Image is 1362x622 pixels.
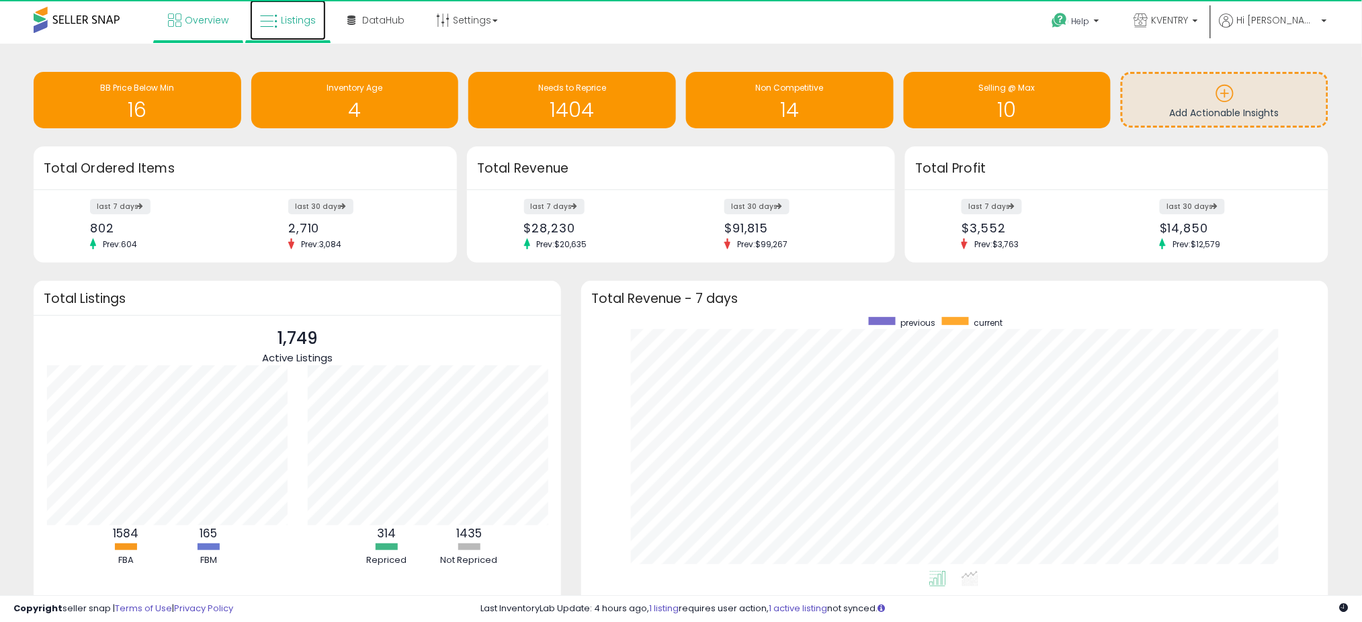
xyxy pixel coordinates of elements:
h1: 14 [693,99,887,121]
span: Help [1072,15,1090,27]
a: 1 active listing [769,602,827,615]
a: 1 listing [649,602,679,615]
span: Prev: $3,763 [968,238,1025,250]
div: seller snap | | [13,603,233,615]
label: last 30 days [724,199,790,214]
span: previous [900,317,935,328]
div: Not Repriced [429,554,509,567]
h3: Total Listings [44,294,551,304]
div: $3,552 [962,221,1107,235]
b: 1435 [456,525,482,541]
span: Listings [281,13,316,27]
h1: 16 [40,99,235,121]
div: 802 [90,221,235,235]
h1: 10 [910,99,1105,121]
div: Repriced [346,554,427,567]
div: FBM [168,554,249,567]
span: Prev: 3,084 [294,238,348,250]
div: $91,815 [724,221,871,235]
span: Prev: 604 [96,238,144,250]
label: last 7 days [962,199,1022,214]
label: last 7 days [90,199,151,214]
span: Overview [185,13,228,27]
h3: Total Revenue [477,159,885,178]
span: Prev: $99,267 [730,238,794,250]
h3: Total Ordered Items [44,159,447,178]
a: Needs to Reprice 1404 [468,72,676,128]
div: 2,710 [288,221,433,235]
b: 314 [377,525,396,541]
div: Last InventoryLab Update: 4 hours ago, requires user action, not synced. [480,603,1349,615]
a: Terms of Use [115,602,172,615]
h3: Total Profit [915,159,1318,178]
span: Needs to Reprice [538,82,606,93]
span: BB Price Below Min [100,82,174,93]
span: DataHub [362,13,405,27]
div: $28,230 [524,221,671,235]
h1: 4 [258,99,452,121]
p: 1,749 [262,326,333,351]
h3: Total Revenue - 7 days [591,294,1318,304]
a: Add Actionable Insights [1123,74,1326,126]
i: Get Help [1052,12,1068,29]
span: KVENTRY [1152,13,1189,27]
h1: 1404 [475,99,669,121]
span: Selling @ Max [979,82,1035,93]
i: Click here to read more about un-synced listings. [878,604,885,613]
a: Selling @ Max 10 [904,72,1111,128]
b: 165 [200,525,217,541]
label: last 30 days [1160,199,1225,214]
span: Prev: $20,635 [530,238,594,250]
span: current [974,317,1003,328]
span: Inventory Age [327,82,382,93]
span: Hi [PERSON_NAME] [1237,13,1318,27]
strong: Copyright [13,602,62,615]
label: last 7 days [524,199,585,214]
a: BB Price Below Min 16 [34,72,241,128]
a: Help [1041,2,1113,44]
a: Non Competitive 14 [686,72,894,128]
span: Add Actionable Insights [1170,106,1279,120]
a: Inventory Age 4 [251,72,459,128]
div: FBA [85,554,166,567]
span: Prev: $12,579 [1166,238,1227,250]
label: last 30 days [288,199,353,214]
b: 1584 [113,525,138,541]
span: Non Competitive [756,82,824,93]
a: Hi [PERSON_NAME] [1220,13,1327,44]
a: Privacy Policy [174,602,233,615]
span: Active Listings [262,351,333,365]
div: $14,850 [1160,221,1305,235]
